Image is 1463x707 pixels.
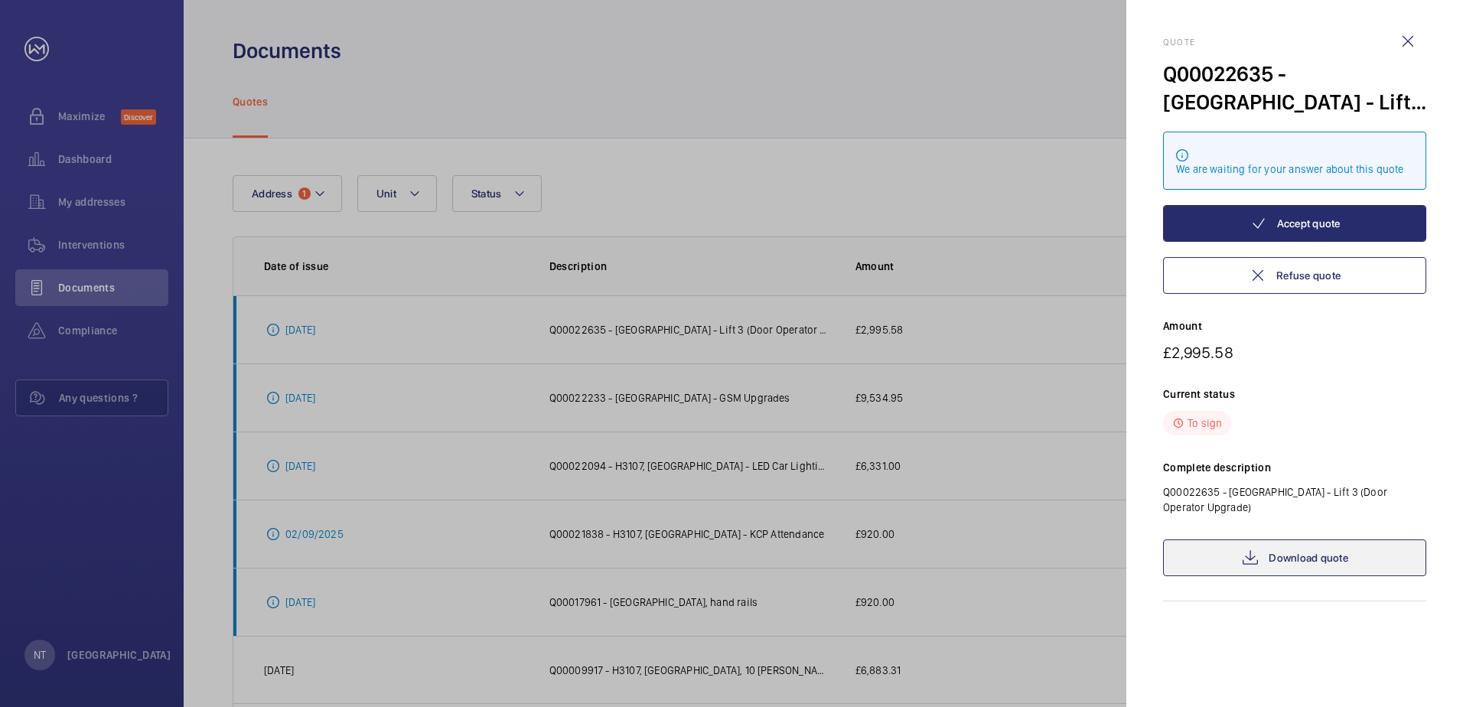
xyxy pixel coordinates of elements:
div: We are waiting for your answer about this quote [1176,161,1413,177]
p: Current status [1163,386,1426,402]
p: Complete description [1163,460,1426,475]
p: To sign [1188,415,1222,431]
div: Q00022635 - [GEOGRAPHIC_DATA] - Lift 3 (Door Operator Upgrade) [1163,60,1426,116]
button: Accept quote [1163,205,1426,242]
h2: Quote [1163,37,1426,47]
p: Amount [1163,318,1426,334]
a: Download quote [1163,539,1426,576]
p: Q00022635 - [GEOGRAPHIC_DATA] - Lift 3 (Door Operator Upgrade) [1163,484,1426,515]
button: Refuse quote [1163,257,1426,294]
p: £2,995.58 [1163,343,1426,362]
